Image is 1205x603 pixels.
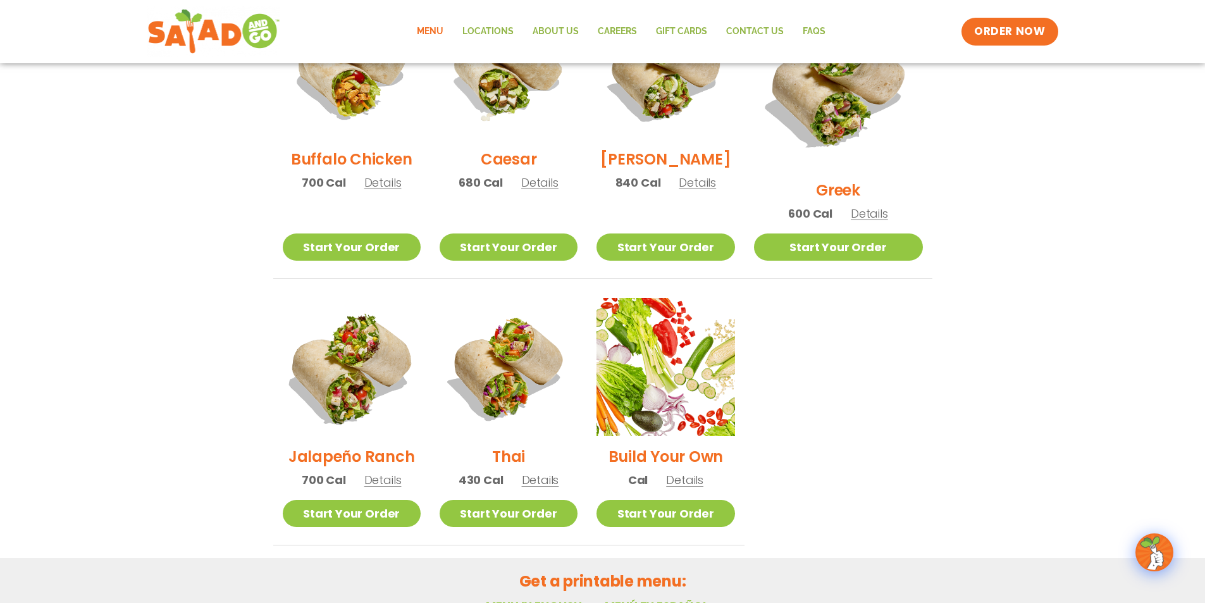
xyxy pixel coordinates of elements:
span: Cal [628,471,648,488]
h2: Build Your Own [609,445,724,468]
img: Product photo for Thai Wrap [440,298,578,436]
img: new-SAG-logo-768×292 [147,6,281,57]
img: Product photo for Jalapeño Ranch Wrap [270,286,432,448]
a: Start Your Order [596,500,734,527]
a: ORDER NOW [961,18,1058,46]
span: Details [679,175,716,190]
span: ORDER NOW [974,24,1045,39]
h2: [PERSON_NAME] [600,148,731,170]
a: FAQs [793,17,835,46]
h2: Greek [816,179,860,201]
a: Start Your Order [440,500,578,527]
a: Contact Us [717,17,793,46]
span: 430 Cal [459,471,504,488]
a: Start Your Order [283,500,421,527]
img: Product photo for Buffalo Chicken Wrap [283,1,421,139]
span: Details [364,472,402,488]
span: 700 Cal [302,174,346,191]
img: Product photo for Caesar Wrap [440,1,578,139]
img: Product photo for Build Your Own [596,298,734,436]
a: Careers [588,17,646,46]
span: 700 Cal [302,471,346,488]
a: Menu [407,17,453,46]
h2: Jalapeño Ranch [288,445,415,468]
h2: Buffalo Chicken [291,148,412,170]
span: Details [666,472,703,488]
img: wpChatIcon [1137,535,1172,570]
a: Start Your Order [440,233,578,261]
span: 840 Cal [615,174,661,191]
h2: Thai [492,445,525,468]
span: Details [364,175,402,190]
span: Details [521,175,559,190]
a: Locations [453,17,523,46]
h2: Get a printable menu: [273,570,932,592]
a: About Us [523,17,588,46]
img: Product photo for Cobb Wrap [596,1,734,139]
a: Start Your Order [283,233,421,261]
span: Details [522,472,559,488]
nav: Menu [407,17,835,46]
h2: Caesar [481,148,537,170]
a: GIFT CARDS [646,17,717,46]
span: 680 Cal [459,174,503,191]
span: 600 Cal [788,205,832,222]
img: Product photo for Greek Wrap [754,1,923,170]
a: Start Your Order [596,233,734,261]
a: Start Your Order [754,233,923,261]
span: Details [851,206,888,221]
